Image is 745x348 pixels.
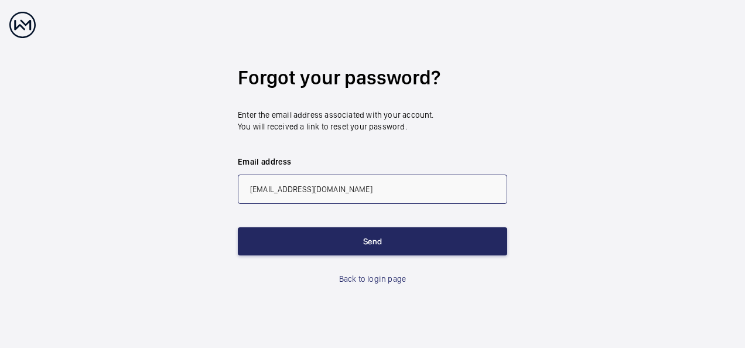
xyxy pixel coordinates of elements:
[238,227,507,255] button: Send
[238,156,507,168] label: Email address
[238,175,507,204] input: abc@xyz
[238,109,507,132] p: Enter the email address associated with your account. You will received a link to reset your pass...
[339,273,406,285] a: Back to login page
[238,64,507,91] h2: Forgot your password?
